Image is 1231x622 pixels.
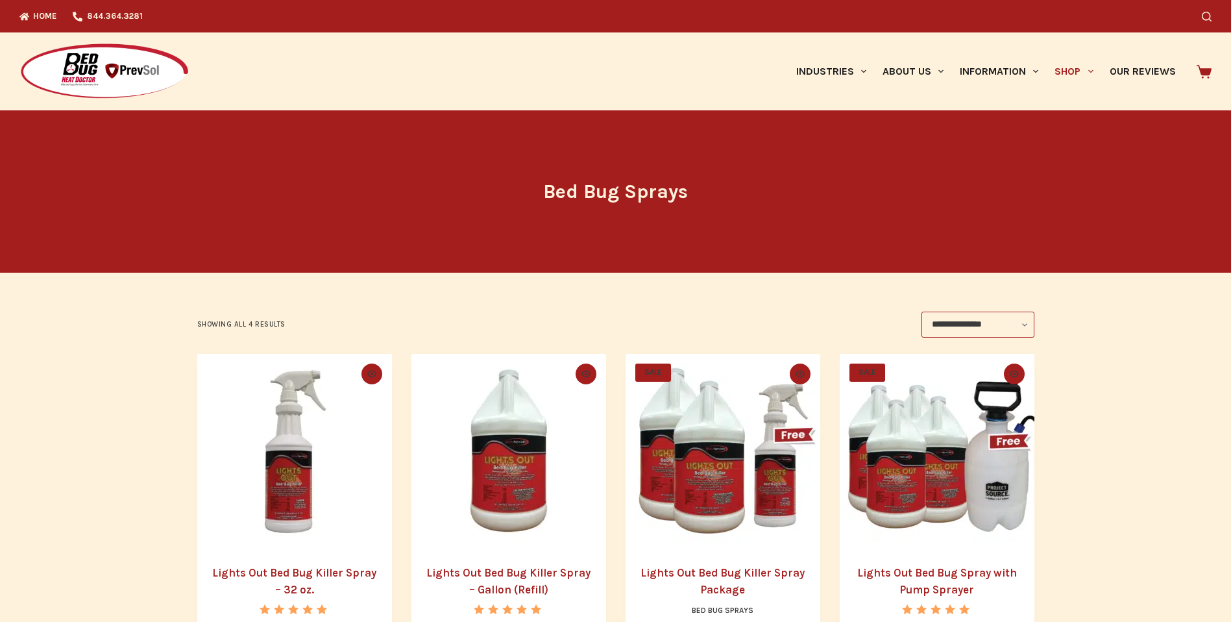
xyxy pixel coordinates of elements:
[788,32,1184,110] nav: Primary
[902,604,971,614] div: Rated 5.00 out of 5
[361,364,382,384] button: Quick view toggle
[197,319,286,330] p: Showing all 4 results
[790,364,811,384] button: Quick view toggle
[635,364,671,382] span: SALE
[197,354,392,549] img: Lights Out Bed Bug Killer Spray - 32 oz.
[212,566,376,596] a: Lights Out Bed Bug Killer Spray – 32 oz.
[626,354,820,549] img: Lights Out Bed Bug Spray Package with two gallons and one 32 oz
[1101,32,1184,110] a: Our Reviews
[1202,12,1212,21] button: Search
[474,604,543,614] div: Rated 5.00 out of 5
[197,354,392,549] picture: lights-out-qt-sprayer
[372,177,859,206] h1: Bed Bug Sprays
[840,354,1034,549] a: Lights Out Bed Bug Spray with Pump Sprayer
[426,566,591,596] a: Lights Out Bed Bug Killer Spray – Gallon (Refill)
[952,32,1047,110] a: Information
[411,354,606,549] img: Lights Out Bed Bug Killer Spray - Gallon (Refill)
[874,32,951,110] a: About Us
[626,354,820,549] a: Lights Out Bed Bug Killer Spray Package
[19,43,189,101] img: Prevsol/Bed Bug Heat Doctor
[788,32,874,110] a: Industries
[411,354,606,549] picture: lights-out-gallon
[640,566,805,596] a: Lights Out Bed Bug Killer Spray Package
[576,364,596,384] button: Quick view toggle
[626,354,820,549] picture: LightsOutPackage
[857,566,1017,596] a: Lights Out Bed Bug Spray with Pump Sprayer
[1004,364,1025,384] button: Quick view toggle
[849,364,885,382] span: SALE
[692,606,753,615] a: Bed Bug Sprays
[260,604,329,614] div: Rated 5.00 out of 5
[1047,32,1101,110] a: Shop
[921,312,1034,338] select: Shop order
